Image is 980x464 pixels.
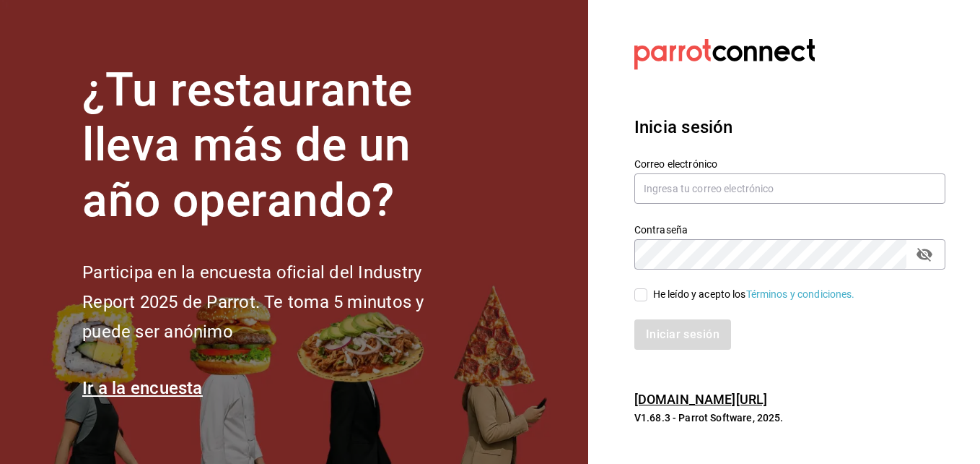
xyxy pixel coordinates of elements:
label: Contraseña [634,224,945,234]
div: He leído y acepto los [653,287,855,302]
label: Correo electrónico [634,158,945,168]
input: Ingresa tu correo electrónico [634,173,945,204]
p: V1.68.3 - Parrot Software, 2025. [634,411,945,425]
a: [DOMAIN_NAME][URL] [634,392,767,407]
h2: Participa en la encuesta oficial del Industry Report 2025 de Parrot. Te toma 5 minutos y puede se... [82,258,472,346]
h1: ¿Tu restaurante lleva más de un año operando? [82,63,472,229]
a: Términos y condiciones. [746,288,855,300]
button: passwordField [912,242,937,267]
a: Ir a la encuesta [82,378,203,398]
h3: Inicia sesión [634,114,945,140]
